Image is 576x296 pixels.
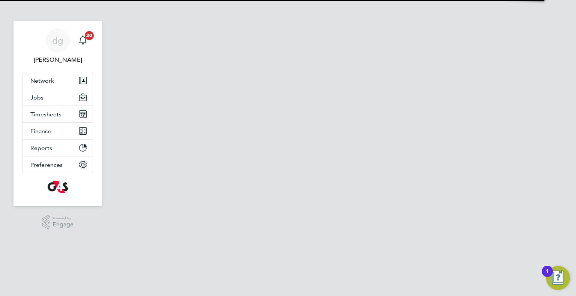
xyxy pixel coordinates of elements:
[546,266,570,290] button: Open Resource Center, 1 new notification
[23,72,93,89] button: Network
[23,106,93,122] button: Timesheets
[52,222,73,228] span: Engage
[30,128,51,135] span: Finance
[22,28,93,64] a: dg[PERSON_NAME]
[22,55,93,64] span: dharmisha gohil
[22,181,93,193] a: Go to home page
[546,271,549,281] div: 1
[23,140,93,156] button: Reports
[42,215,74,229] a: Powered byEngage
[30,111,61,118] span: Timesheets
[85,31,94,40] span: 20
[23,123,93,139] button: Finance
[13,21,102,206] nav: Main navigation
[52,36,63,45] span: dg
[30,77,54,84] span: Network
[48,181,68,193] img: g4s-logo-retina.png
[30,161,63,168] span: Preferences
[30,94,43,101] span: Jobs
[23,89,93,106] button: Jobs
[23,156,93,173] button: Preferences
[30,144,52,152] span: Reports
[52,215,73,222] span: Powered by
[75,28,90,52] a: 20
